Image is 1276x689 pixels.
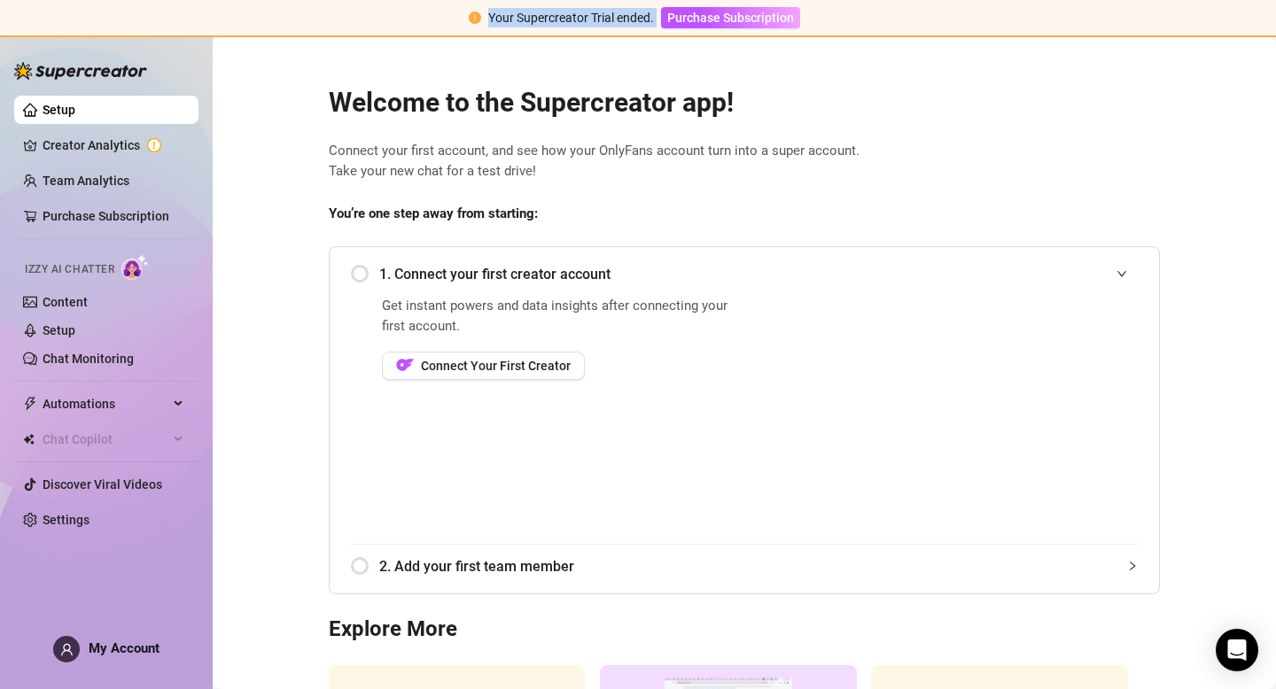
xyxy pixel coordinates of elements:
span: Connect your first account, and see how your OnlyFans account turn into a super account. Take you... [329,141,1160,182]
img: Chat Copilot [23,433,35,445]
div: 2. Add your first team member [351,545,1138,588]
a: Settings [43,513,89,527]
a: Purchase Subscription [661,11,800,25]
img: logo-BBDzfeDw.svg [14,62,147,80]
div: 1. Connect your first creator account [351,252,1138,296]
span: Automations [43,390,168,418]
span: Your Supercreator Trial ended. [488,11,654,25]
h2: Welcome to the Supercreator app! [329,86,1160,120]
span: Chat Copilot [43,425,168,453]
a: Setup [43,323,75,337]
h3: Explore More [329,615,1160,644]
span: thunderbolt [23,397,37,411]
a: Team Analytics [43,174,129,188]
span: collapsed [1127,561,1138,571]
a: OFConnect Your First Creator [382,352,739,380]
span: 2. Add your first team member [379,555,1138,577]
span: 1. Connect your first creator account [379,263,1138,285]
span: Purchase Subscription [667,11,794,25]
span: user [60,643,74,656]
a: Purchase Subscription [43,209,169,223]
strong: You’re one step away from starting: [329,205,538,221]
span: expanded [1116,268,1127,279]
span: Get instant powers and data insights after connecting your first account. [382,296,739,337]
span: Connect Your First Creator [421,359,571,373]
img: AI Chatter [121,254,149,280]
span: Izzy AI Chatter [25,261,114,278]
div: Open Intercom Messenger [1216,629,1258,671]
a: Content [43,295,88,309]
iframe: Add Creators [783,296,1138,523]
a: Chat Monitoring [43,352,134,366]
button: OFConnect Your First Creator [382,352,585,380]
img: OF [396,356,414,374]
button: Purchase Subscription [661,7,800,28]
span: My Account [89,640,159,656]
span: exclamation-circle [469,12,481,24]
a: Setup [43,103,75,117]
a: Discover Viral Videos [43,477,162,492]
a: Creator Analytics exclamation-circle [43,131,184,159]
